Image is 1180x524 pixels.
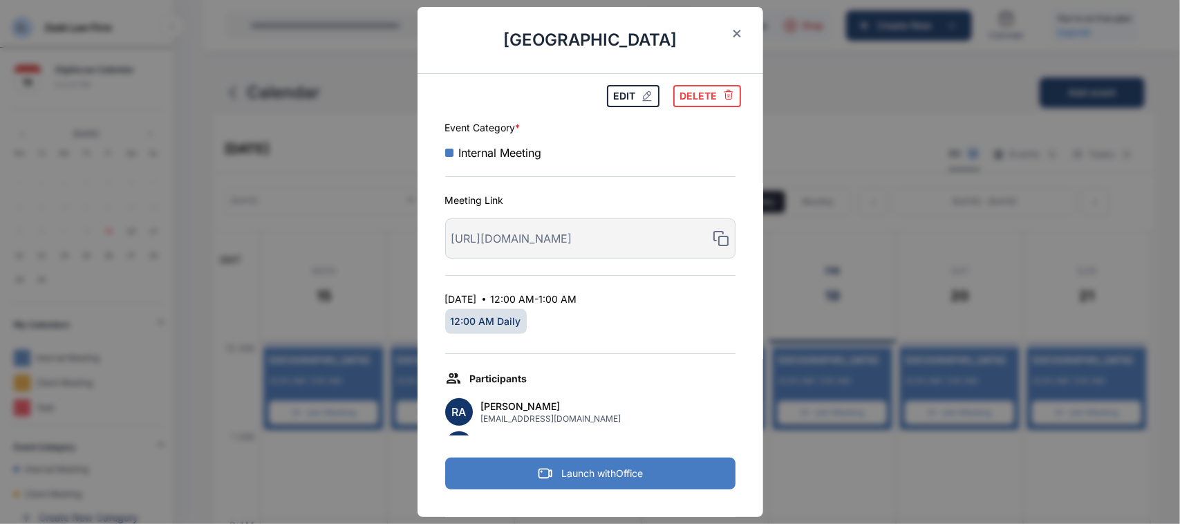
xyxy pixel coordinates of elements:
button: Edit [607,85,659,107]
span: [EMAIL_ADDRESS][DOMAIN_NAME] [481,413,621,424]
h2: [GEOGRAPHIC_DATA] [418,7,763,73]
label: Meeting Link [445,194,736,207]
label: [DATE] 12:00 AM - 1:00 AM [445,292,736,306]
h3: Internal Meeting [445,135,736,171]
span: Test Test [481,433,621,447]
div: RA [445,398,473,426]
label: Event Category [445,121,736,135]
button: Delete [673,85,741,107]
span: [URL][DOMAIN_NAME] [451,232,707,245]
span: 12:00 AM Daily [445,309,527,334]
span: [PERSON_NAME] [481,400,621,413]
label: Participants [445,371,736,387]
a: Launch withOffice [445,458,736,489]
div: TT [445,431,473,459]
